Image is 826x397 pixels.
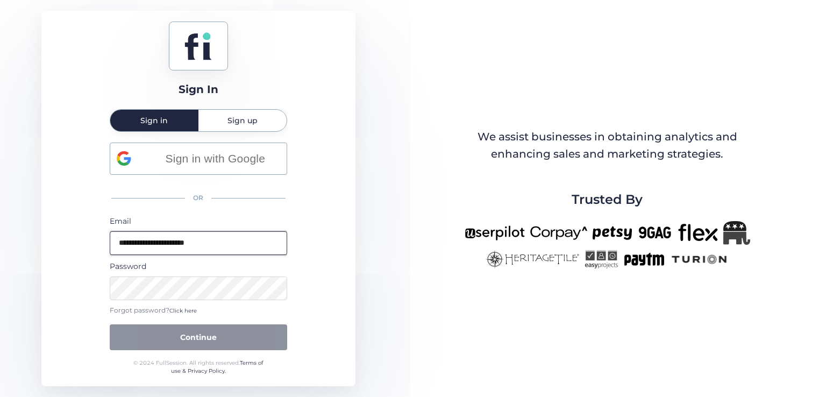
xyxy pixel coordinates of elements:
[623,250,665,268] img: paytm-new.png
[110,306,287,316] div: Forgot password?
[110,324,287,350] button: Continue
[227,117,258,124] span: Sign up
[637,221,673,245] img: 9gag-new.png
[151,150,280,167] span: Sign in with Google
[179,81,218,98] div: Sign In
[465,221,525,245] img: userpilot-new.png
[670,250,729,268] img: turion-new.png
[110,215,287,227] div: Email
[723,221,750,245] img: Republicanlogo-bw.png
[585,250,618,268] img: easyprojects-new.png
[593,221,632,245] img: petsy-new.png
[110,187,287,210] div: OR
[140,117,168,124] span: Sign in
[678,221,718,245] img: flex-new.png
[486,250,579,268] img: heritagetile-new.png
[530,221,587,245] img: corpay-new.png
[169,307,197,314] span: Click here
[129,359,268,375] div: © 2024 FullSession. All rights reserved.
[572,189,643,210] span: Trusted By
[465,129,749,162] div: We assist businesses in obtaining analytics and enhancing sales and marketing strategies.
[110,260,287,272] div: Password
